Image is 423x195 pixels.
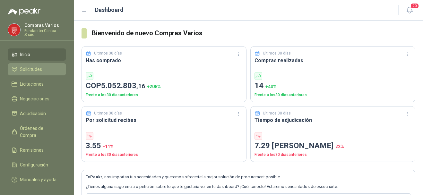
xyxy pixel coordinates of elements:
[86,140,242,152] p: 3.55
[94,110,122,116] p: Últimos 30 días
[255,140,411,152] p: 7.29 [PERSON_NAME]
[20,176,56,183] span: Manuales y ayuda
[24,23,66,28] p: Compras Varios
[335,144,344,149] span: 22 %
[8,8,40,15] img: Logo peakr
[255,80,411,92] p: 14
[90,174,102,179] b: Peakr
[86,92,242,98] p: Frente a los 30 días anteriores
[20,110,46,117] span: Adjudicación
[24,29,66,37] p: Fundación Clínica Shaio
[86,152,242,158] p: Frente a los 30 días anteriores
[8,107,66,120] a: Adjudicación
[8,159,66,171] a: Configuración
[147,84,161,89] span: + 208 %
[255,56,411,64] h3: Compras realizadas
[92,28,415,38] h3: Bienvenido de nuevo Compras Varios
[8,24,20,36] img: Company Logo
[255,152,411,158] p: Frente a los 30 días anteriores
[94,50,122,56] p: Últimos 30 días
[263,110,291,116] p: Últimos 30 días
[8,93,66,105] a: Negociaciones
[103,144,114,149] span: -11 %
[8,122,66,141] a: Órdenes de Compra
[410,3,419,9] span: 20
[20,81,44,88] span: Licitaciones
[255,116,411,124] h3: Tiempo de adjudicación
[8,78,66,90] a: Licitaciones
[255,92,411,98] p: Frente a los 30 días anteriores
[265,84,277,89] span: + 40 %
[136,82,145,90] span: ,16
[86,56,242,64] h3: Has comprado
[404,4,415,16] button: 20
[86,174,411,180] p: En , nos importan tus necesidades y queremos ofrecerte la mejor solución de procurement posible.
[8,48,66,61] a: Inicio
[8,63,66,75] a: Solicitudes
[263,50,291,56] p: Últimos 30 días
[20,147,44,154] span: Remisiones
[20,66,42,73] span: Solicitudes
[86,80,242,92] p: COP
[8,144,66,156] a: Remisiones
[8,174,66,186] a: Manuales y ayuda
[20,125,60,139] span: Órdenes de Compra
[20,161,48,168] span: Configuración
[86,183,411,190] p: ¿Tienes alguna sugerencia o petición sobre lo que te gustaría ver en tu dashboard? ¡Cuéntanoslo! ...
[20,95,49,102] span: Negociaciones
[20,51,30,58] span: Inicio
[101,81,145,90] span: 5.052.803
[95,5,124,14] h1: Dashboard
[86,116,242,124] h3: Por solicitud recibes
